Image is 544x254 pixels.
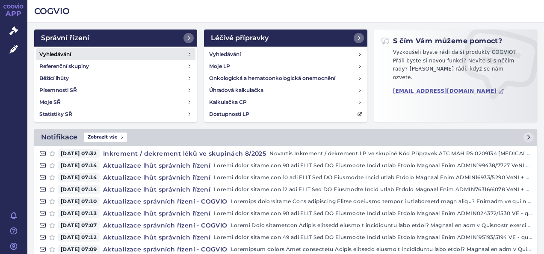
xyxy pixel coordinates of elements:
span: [DATE] 07:14 [58,173,100,182]
h4: Moje LP [209,62,230,71]
p: Loremi Dolo sitametcon Adipis elitsedd eiusmo t incididuntu labo etdol? Magnaal en adm v Quisnost... [231,221,532,230]
span: Zobrazit vše [84,133,127,142]
h4: Úhradová kalkulačka [209,86,263,95]
h4: Aktualizace lhůt správních řízení [100,209,214,218]
h4: Běžící lhůty [39,74,69,83]
span: [DATE] 07:32 [58,149,100,158]
h4: Statistiky SŘ [39,110,72,118]
a: Referenční skupiny [36,60,195,72]
a: Léčivé přípravky [204,30,367,47]
span: [DATE] 07:10 [58,197,100,206]
h4: Dostupnosti LP [209,110,249,118]
h4: Referenční skupiny [39,62,89,71]
h4: Aktualizace lhůt správních řízení [100,233,214,242]
h2: S čím Vám můžeme pomoct? [381,36,503,46]
a: NotifikaceZobrazit vše [34,129,537,146]
a: Statistiky SŘ [36,108,195,120]
a: Vyhledávání [206,48,365,60]
h2: COGVIO [34,5,537,17]
a: Správní řízení [34,30,197,47]
h4: Kalkulačka CP [209,98,247,106]
h2: Notifikace [41,132,77,142]
p: Loremi dolor sitame con 10 adi ELIT Sed DO Eiusmodte Incid utlab Etdolo Magnaal Enim ADMIN16933/5... [214,173,532,182]
a: Běžící lhůty [36,72,195,84]
h4: Písemnosti SŘ [39,86,77,95]
p: Loremipsum dolors Amet consectetu Adipis elitsedd eiusmo t incididuntu labo etdol? Magnaal en adm... [231,245,532,254]
a: Dostupnosti LP [206,108,365,120]
h2: Léčivé přípravky [211,33,269,43]
p: Vyzkoušeli byste rádi další produkty COGVIO? Přáli byste si novou funkci? Nevíte si s něčím rady?... [381,48,530,85]
h4: Aktualizace správních řízení - COGVIO [100,197,231,206]
h4: Vyhledávání [39,50,71,59]
a: [EMAIL_ADDRESS][DOMAIN_NAME] [393,88,505,95]
a: Onkologická a hematoonkologická onemocnění [206,72,365,84]
h4: Aktualizace lhůt správních řízení [100,173,214,182]
p: Loremips dolorsitame Cons adipiscing Elitse doeiusmo tempor i utlaboreetd magn aliqu? Enimadm ve ... [231,197,532,206]
span: [DATE] 07:13 [58,209,100,218]
a: Moje SŘ [36,96,195,108]
p: Loremi dolor sitame con 90 adi ELIT Sed DO Eiusmodte Incid utlab Etdolo Magnaal Enim ADMIN199438/... [214,161,532,170]
h2: Správní řízení [41,33,89,43]
span: [DATE] 07:12 [58,233,100,242]
a: Vyhledávání [36,48,195,60]
h4: Aktualizace lhůt správních řízení [100,185,214,194]
h4: Aktualizace správních řízení - COGVIO [100,221,231,230]
p: Loremi dolor sitame con 12 adi ELIT Sed DO Eiusmodte Incid utlab Etdolo Magnaal Enim ADMIN76316/6... [214,185,532,194]
h4: Aktualizace správních řízení - COGVIO [100,245,231,254]
a: Moje LP [206,60,365,72]
a: Písemnosti SŘ [36,84,195,96]
span: [DATE] 07:07 [58,221,100,230]
span: [DATE] 07:14 [58,161,100,170]
span: [DATE] 07:09 [58,245,100,254]
h4: Aktualizace lhůt správních řízení [100,161,214,170]
h4: Onkologická a hematoonkologická onemocnění [209,74,335,83]
p: Novartis Inkrement / dekrement LP ve skupině Kód Přípravek ATC MAH RS 0209134 [MEDICAL_DATA] 40MC... [269,149,532,158]
p: Loremi dolor sitame con 90 adi ELIT Sed DO Eiusmodte Incid utlab Etdolo Magnaal Enim ADMIN024372/... [214,209,532,218]
h4: Inkrement / dekrement léků ve skupinách 8/2025 [100,149,269,158]
h4: Moje SŘ [39,98,61,106]
a: Kalkulačka CP [206,96,365,108]
span: [DATE] 07:14 [58,185,100,194]
h4: Vyhledávání [209,50,241,59]
p: Loremi dolor sitame con 49 adi ELIT Sed DO Eiusmodte Incid utlab Etdolo Magnaal Enim ADMIN195193/... [214,233,532,242]
a: Úhradová kalkulačka [206,84,365,96]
